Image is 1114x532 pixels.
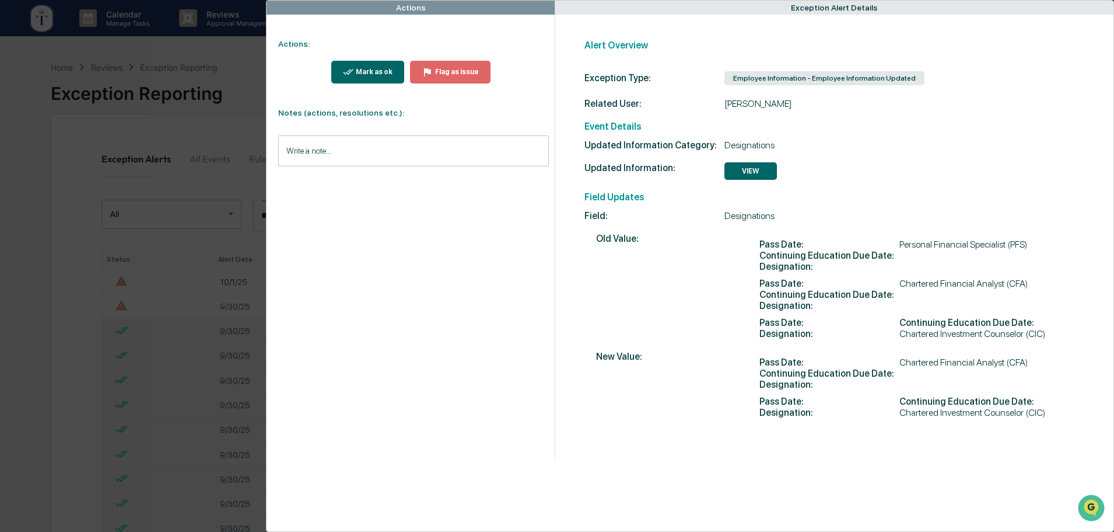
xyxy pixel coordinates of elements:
[584,192,1097,203] h2: Field Updates
[584,40,1097,51] h2: Alert Overview
[759,396,1045,418] div: Chartered Investment Counselor (CIC)
[12,179,30,198] img: Tammy Steffen
[12,240,21,249] div: 🖐️
[278,108,404,117] strong: Notes (actions, resolutions etc.):
[278,39,310,48] strong: Actions:
[759,261,899,272] span: Designation :
[433,68,479,76] div: Flag as issue
[759,317,899,328] span: Pass Date :
[85,240,94,249] div: 🗄️
[1077,493,1108,525] iframe: Open customer support
[596,311,736,322] span: New Value:
[759,300,899,311] span: Designation :
[759,278,899,289] span: Pass Date :
[12,130,78,139] div: Past conversations
[584,162,724,173] span: Updated Information:
[353,68,393,76] div: Mark as ok
[596,272,736,283] span: New Value:
[759,368,899,379] span: Continuing Education Due Date :
[36,190,94,200] span: [PERSON_NAME]
[23,239,75,251] span: Preclearance
[759,317,1045,339] div: Chartered Investment Counselor (CIC)
[584,98,724,109] span: Related User:
[596,233,736,244] span: Old Value:
[331,61,405,84] button: Mark as ok
[52,89,191,101] div: Start new chat
[7,234,80,255] a: 🖐️Preclearance
[596,351,736,362] span: New Value:
[759,250,899,261] span: Continuing Education Due Date :
[12,89,33,110] img: 1746055101610-c473b297-6a78-478c-a979-82029cc54cd1
[584,121,1097,132] h2: Event Details
[96,239,145,251] span: Attestations
[759,396,899,407] span: Pass Date :
[759,379,899,390] span: Designation :
[759,289,899,300] span: Continuing Education Due Date :
[97,190,101,200] span: •
[7,256,78,277] a: 🔎Data Lookup
[759,239,899,250] span: Pass Date :
[52,101,160,110] div: We're available if you need us!
[724,162,777,180] button: VIEW
[584,210,724,221] span: Field:
[103,190,127,200] span: [DATE]
[97,159,101,168] span: •
[36,159,94,168] span: [PERSON_NAME]
[410,61,491,84] button: Flag as issue
[23,261,73,273] span: Data Lookup
[584,72,724,84] div: Exception Type:
[724,71,924,85] div: Employee Information - Employee Information Updated
[12,262,21,272] div: 🔎
[759,357,899,368] span: Pass Date :
[198,93,212,107] button: Start new chat
[103,159,127,168] span: [DATE]
[584,98,1097,109] div: [PERSON_NAME]
[584,140,1097,151] div: Designations
[899,396,1039,407] span: Continuing Education Due Date :
[181,127,212,141] button: See all
[759,407,899,418] span: Designation :
[791,3,878,12] div: Exception Alert Details
[899,317,1039,328] span: Continuing Education Due Date :
[12,148,30,166] img: Tammy Steffen
[584,140,724,151] span: Updated Information Category:
[82,289,141,298] a: Powered byPylon
[116,290,141,298] span: Pylon
[80,234,149,255] a: 🗄️Attestations
[596,390,736,401] span: New Value:
[24,89,45,110] img: 8933085812038_c878075ebb4cc5468115_72.jpg
[396,3,426,12] div: Actions
[759,328,899,339] span: Designation :
[584,210,1097,221] div: Designations
[12,25,212,43] p: How can we help?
